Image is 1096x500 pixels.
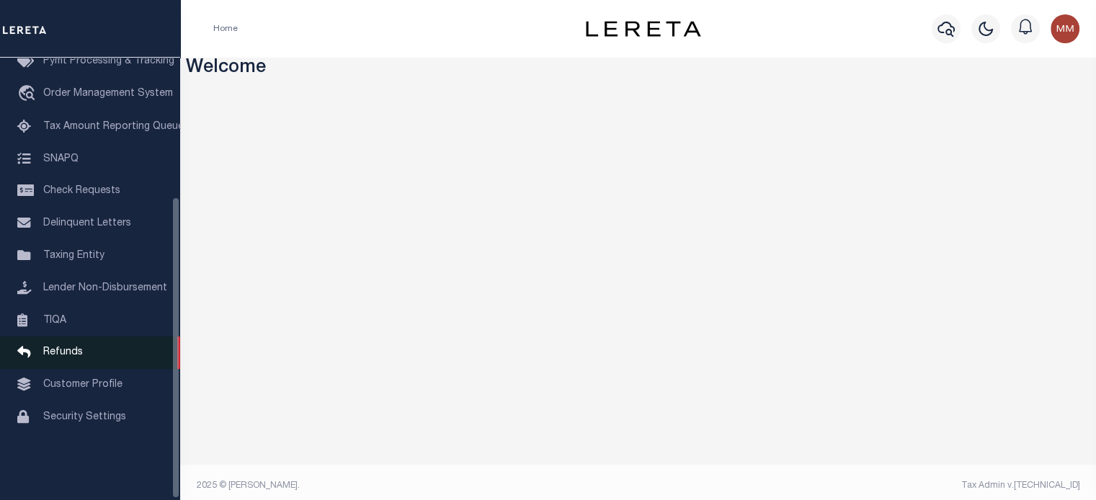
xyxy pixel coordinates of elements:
[43,122,184,132] span: Tax Amount Reporting Queue
[43,186,120,196] span: Check Requests
[649,479,1080,492] div: Tax Admin v.[TECHNICAL_ID]
[186,479,638,492] div: 2025 © [PERSON_NAME].
[213,22,238,35] li: Home
[43,218,131,228] span: Delinquent Letters
[186,58,1091,80] h3: Welcome
[1051,14,1079,43] img: svg+xml;base64,PHN2ZyB4bWxucz0iaHR0cDovL3d3dy53My5vcmcvMjAwMC9zdmciIHBvaW50ZXItZXZlbnRzPSJub25lIi...
[43,315,66,325] span: TIQA
[43,153,79,164] span: SNAPQ
[43,251,104,261] span: Taxing Entity
[586,21,701,37] img: logo-dark.svg
[43,56,174,66] span: Pymt Processing & Tracking
[43,380,122,390] span: Customer Profile
[43,283,167,293] span: Lender Non-Disbursement
[43,89,173,99] span: Order Management System
[17,85,40,104] i: travel_explore
[43,347,83,357] span: Refunds
[43,412,126,422] span: Security Settings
